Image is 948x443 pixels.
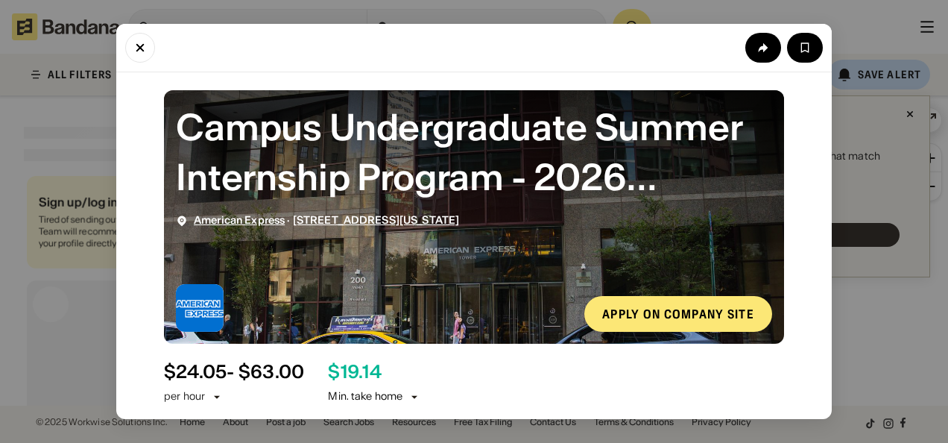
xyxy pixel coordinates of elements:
[602,308,754,320] div: Apply on company site
[176,284,224,332] img: American Express logo
[125,33,155,63] button: Close
[164,389,205,404] div: per hour
[176,102,772,202] div: Campus Undergraduate Summer Internship Program - 2026 Marketing Operations, US Consumer Services
[194,213,285,227] a: American Express
[164,362,304,383] div: $ 24.05 - $63.00
[293,213,460,227] a: [STREET_ADDRESS][US_STATE]
[328,389,420,404] div: Min. take home
[328,362,381,383] div: $ 19.14
[194,214,459,227] div: ·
